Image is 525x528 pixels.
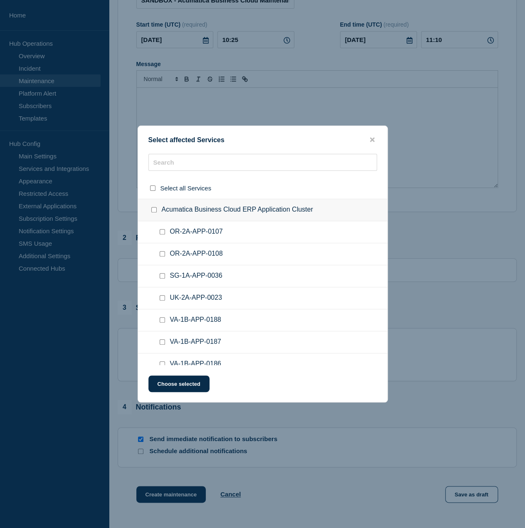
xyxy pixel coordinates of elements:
[160,361,165,367] input: VA-1B-APP-0186 checkbox
[160,273,165,279] input: SG-1A-APP-0036 checkbox
[151,207,157,212] input: Acumatica Business Cloud ERP Application Cluster checkbox
[138,199,387,221] div: Acumatica Business Cloud ERP Application Cluster
[170,272,222,280] span: SG-1A-APP-0036
[170,316,221,324] span: VA-1B-APP-0188
[148,375,210,392] button: Choose selected
[170,294,222,302] span: UK-2A-APP-0023
[160,229,165,234] input: OR-2A-APP-0107 checkbox
[170,360,221,368] span: VA-1B-APP-0186
[170,338,221,346] span: VA-1B-APP-0187
[160,251,165,257] input: OR-2A-APP-0108 checkbox
[138,136,387,144] div: Select affected Services
[148,154,377,171] input: Search
[160,317,165,323] input: VA-1B-APP-0188 checkbox
[160,185,212,192] span: Select all Services
[170,228,223,236] span: OR-2A-APP-0107
[367,136,377,144] button: close button
[170,250,223,258] span: OR-2A-APP-0108
[160,339,165,345] input: VA-1B-APP-0187 checkbox
[150,185,155,191] input: select all checkbox
[160,295,165,301] input: UK-2A-APP-0023 checkbox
